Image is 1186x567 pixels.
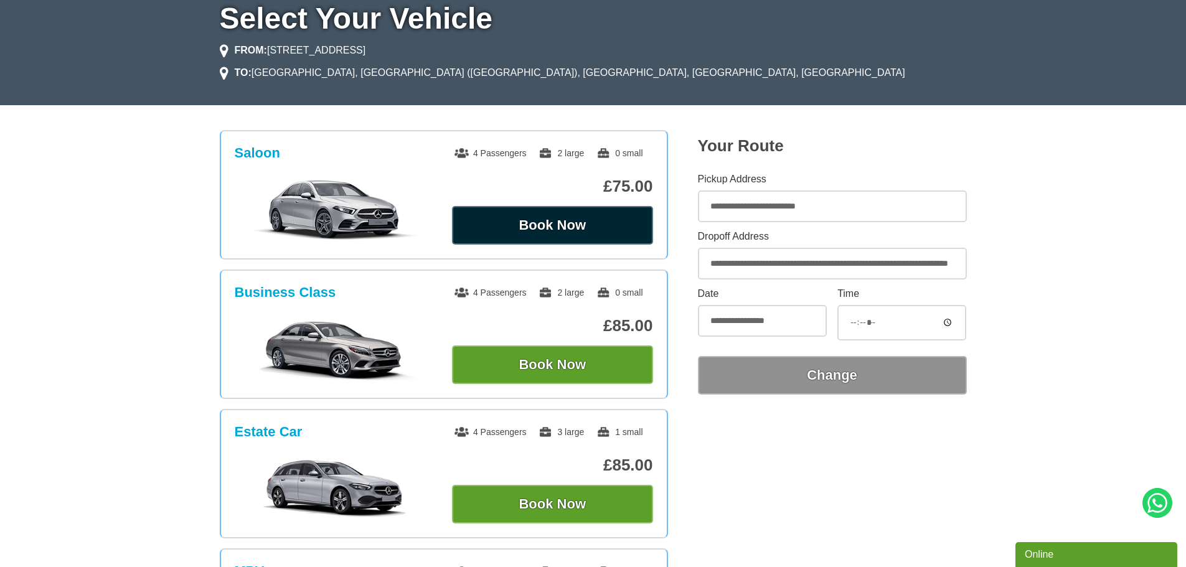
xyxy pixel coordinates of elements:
[698,232,967,241] label: Dropoff Address
[241,318,428,380] img: Business Class
[220,43,366,58] li: [STREET_ADDRESS]
[235,145,280,161] h3: Saloon
[698,289,827,299] label: Date
[539,288,584,298] span: 2 large
[452,177,653,196] p: £75.00
[452,206,653,245] button: Book Now
[452,345,653,384] button: Book Now
[235,45,267,55] strong: FROM:
[241,179,428,241] img: Saloon
[596,288,642,298] span: 0 small
[596,148,642,158] span: 0 small
[220,65,905,80] li: [GEOGRAPHIC_DATA], [GEOGRAPHIC_DATA] ([GEOGRAPHIC_DATA]), [GEOGRAPHIC_DATA], [GEOGRAPHIC_DATA], [...
[454,288,527,298] span: 4 Passengers
[235,67,252,78] strong: TO:
[235,284,336,301] h3: Business Class
[596,427,642,437] span: 1 small
[698,356,967,395] button: Change
[220,4,967,34] h1: Select Your Vehicle
[837,289,966,299] label: Time
[698,174,967,184] label: Pickup Address
[241,457,428,520] img: Estate Car
[452,316,653,335] p: £85.00
[539,427,584,437] span: 3 large
[452,456,653,475] p: £85.00
[454,427,527,437] span: 4 Passengers
[698,136,967,156] h2: Your Route
[452,485,653,523] button: Book Now
[454,148,527,158] span: 4 Passengers
[539,148,584,158] span: 2 large
[235,424,303,440] h3: Estate Car
[1015,540,1180,567] iframe: chat widget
